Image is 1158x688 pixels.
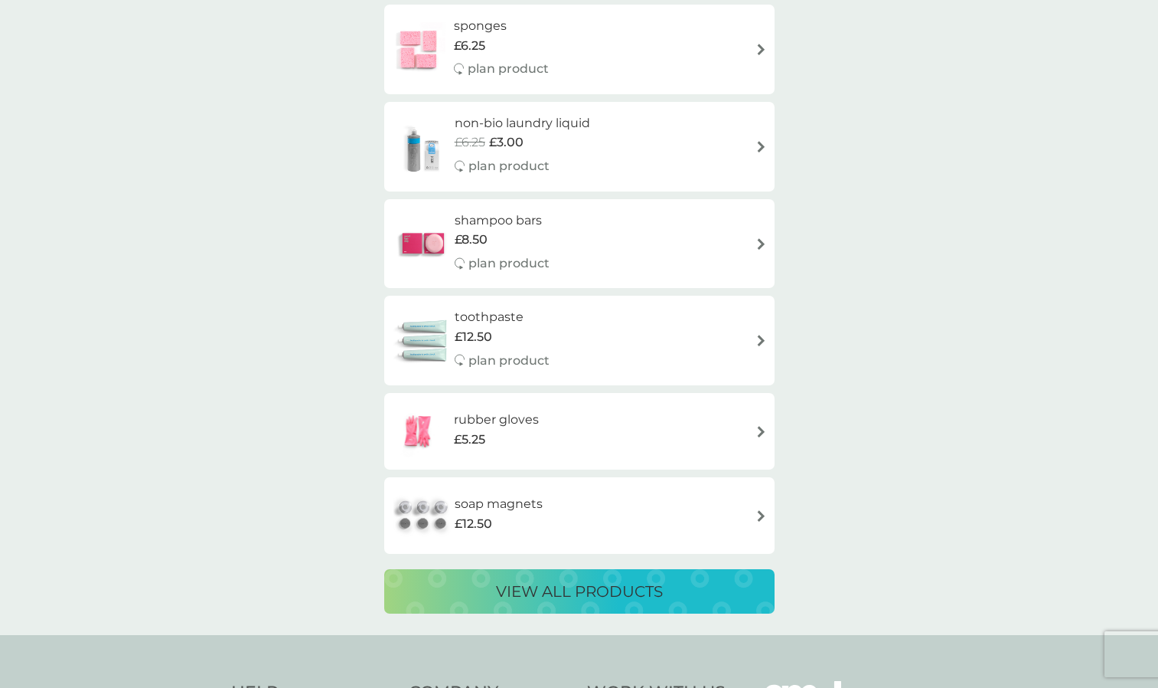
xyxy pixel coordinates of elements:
[455,494,543,514] h6: soap magnets
[455,113,590,133] h6: non-bio laundry liquid
[755,141,767,152] img: arrow right
[468,156,550,176] p: plan product
[392,217,455,270] img: shampoo bars
[455,307,550,327] h6: toothpaste
[755,335,767,346] img: arrow right
[468,59,549,79] p: plan product
[455,211,550,231] h6: shampoo bars
[455,514,492,534] span: £12.50
[455,327,492,347] span: £12.50
[468,254,550,274] p: plan product
[384,569,775,614] button: view all products
[496,579,663,604] p: view all products
[454,16,549,36] h6: sponges
[755,238,767,250] img: arrow right
[392,489,455,542] img: soap magnets
[454,430,485,450] span: £5.25
[392,22,445,76] img: sponges
[455,133,485,152] span: £6.25
[454,36,485,56] span: £6.25
[455,230,488,250] span: £8.50
[454,410,539,430] h6: rubber gloves
[755,44,767,55] img: arrow right
[392,314,455,368] img: toothpaste
[392,120,455,173] img: non-bio laundry liquid
[489,133,524,152] span: £3.00
[468,351,550,371] p: plan product
[755,426,767,437] img: arrow right
[755,510,767,522] img: arrow right
[392,405,445,458] img: rubber gloves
